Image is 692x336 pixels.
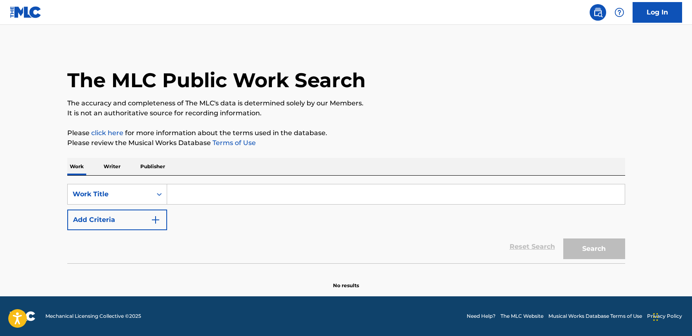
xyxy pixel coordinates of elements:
[548,312,642,320] a: Musical Works Database Terms of Use
[501,312,543,320] a: The MLC Website
[333,272,359,289] p: No results
[67,68,366,93] h1: The MLC Public Work Search
[614,7,624,17] img: help
[653,305,658,329] div: Drag
[467,312,496,320] a: Need Help?
[611,4,628,21] div: Help
[67,138,625,148] p: Please review the Musical Works Database
[67,184,625,263] form: Search Form
[67,158,86,175] p: Work
[593,7,603,17] img: search
[45,312,141,320] span: Mechanical Licensing Collective © 2025
[67,210,167,230] button: Add Criteria
[211,139,256,147] a: Terms of Use
[651,296,692,336] iframe: Chat Widget
[10,311,35,321] img: logo
[10,6,42,18] img: MLC Logo
[73,189,147,199] div: Work Title
[138,158,168,175] p: Publisher
[590,4,606,21] a: Public Search
[101,158,123,175] p: Writer
[67,98,625,108] p: The accuracy and completeness of The MLC's data is determined solely by our Members.
[151,215,161,225] img: 9d2ae6d4665cec9f34b9.svg
[67,108,625,118] p: It is not an authoritative source for recording information.
[647,312,682,320] a: Privacy Policy
[67,128,625,138] p: Please for more information about the terms used in the database.
[633,2,682,23] a: Log In
[91,129,123,137] a: click here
